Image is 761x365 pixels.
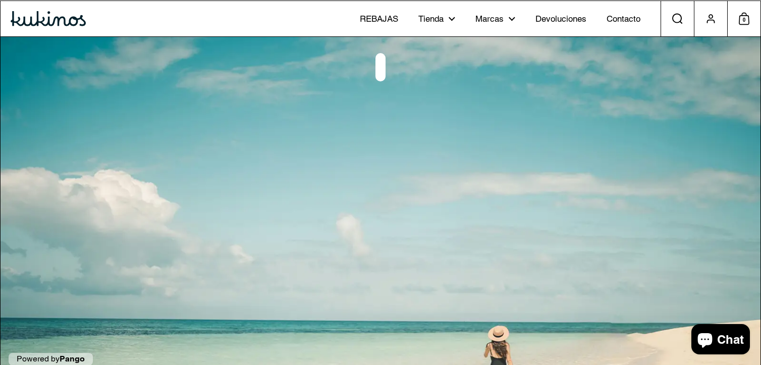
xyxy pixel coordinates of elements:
span: Contacto [607,14,640,25]
span: Marcas [475,14,504,25]
span: 0 [739,14,749,27]
inbox-online-store-chat: Chat de la tienda online Shopify [688,324,753,357]
span: Devoluciones [535,14,586,25]
a: Marcas [465,5,525,33]
span: Tienda [418,14,444,25]
a: Pango [60,354,85,363]
a: Contacto [596,5,650,33]
a: REBAJAS [350,5,408,33]
a: Devoluciones [525,5,596,33]
span: REBAJAS [360,14,398,25]
a: Tienda [408,5,465,33]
